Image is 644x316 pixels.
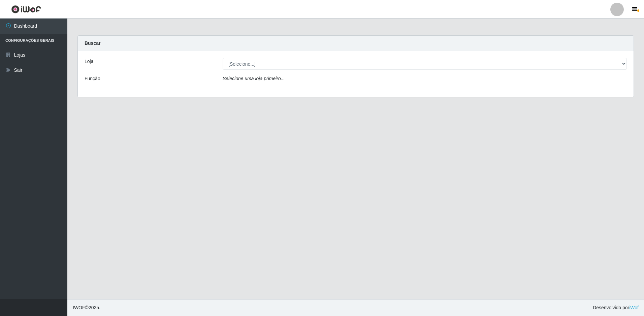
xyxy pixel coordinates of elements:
img: CoreUI Logo [11,5,41,13]
i: Selecione uma loja primeiro... [223,76,285,81]
span: Desenvolvido por [593,304,639,311]
span: © 2025 . [73,304,100,311]
span: IWOF [73,305,85,310]
a: iWof [629,305,639,310]
strong: Buscar [85,40,100,46]
label: Função [85,75,100,82]
label: Loja [85,58,93,65]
